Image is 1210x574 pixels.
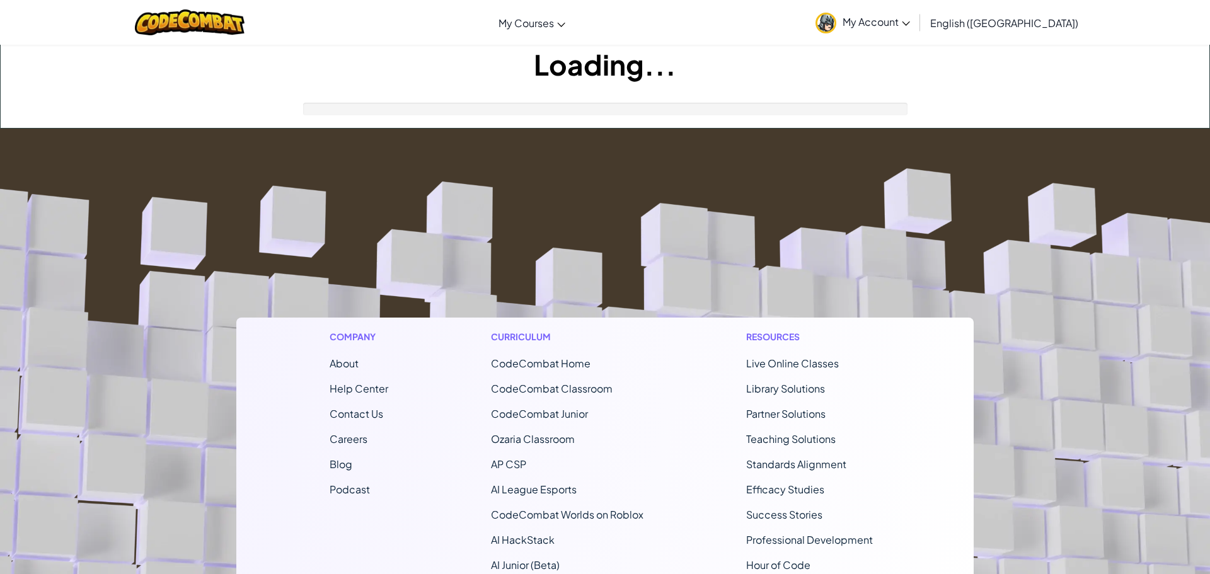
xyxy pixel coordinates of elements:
span: My Account [843,15,910,28]
a: Help Center [330,382,388,395]
a: Hour of Code [746,558,810,571]
h1: Resources [746,330,880,343]
a: CodeCombat Worlds on Roblox [491,508,643,521]
a: AI Junior (Beta) [491,558,560,571]
a: AI HackStack [491,533,555,546]
a: AI League Esports [491,483,577,496]
span: My Courses [498,16,554,30]
a: Podcast [330,483,370,496]
a: Library Solutions [746,382,825,395]
h1: Company [330,330,388,343]
a: Partner Solutions [746,407,826,420]
a: Efficacy Studies [746,483,824,496]
h1: Loading... [1,45,1209,84]
a: My Courses [492,6,572,40]
a: Live Online Classes [746,357,839,370]
a: CodeCombat Junior [491,407,588,420]
a: English ([GEOGRAPHIC_DATA]) [924,6,1085,40]
a: Professional Development [746,533,873,546]
a: My Account [809,3,916,42]
a: Teaching Solutions [746,432,836,445]
a: Blog [330,457,352,471]
a: CodeCombat Classroom [491,382,613,395]
a: Ozaria Classroom [491,432,575,445]
span: English ([GEOGRAPHIC_DATA]) [930,16,1078,30]
a: AP CSP [491,457,526,471]
img: CodeCombat logo [135,9,245,35]
a: Success Stories [746,508,822,521]
a: About [330,357,359,370]
a: Careers [330,432,367,445]
span: Contact Us [330,407,383,420]
h1: Curriculum [491,330,643,343]
a: Standards Alignment [746,457,846,471]
span: CodeCombat Home [491,357,591,370]
img: avatar [815,13,836,33]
